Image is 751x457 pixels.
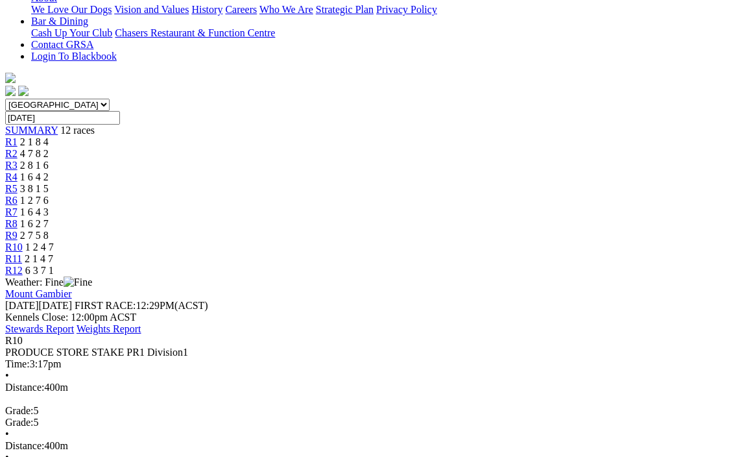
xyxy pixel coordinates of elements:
a: Careers [225,4,257,15]
div: 400m [5,382,736,393]
a: Who We Are [259,4,313,15]
a: Vision and Values [114,4,189,15]
img: logo-grsa-white.png [5,73,16,83]
span: Time: [5,358,30,369]
a: Chasers Restaurant & Function Centre [115,27,275,38]
div: Bar & Dining [31,27,736,39]
span: Grade: [5,405,34,416]
span: • [5,428,9,439]
span: FIRST RACE: [75,300,136,311]
span: R10 [5,335,23,346]
a: R2 [5,148,18,159]
span: 12 races [60,125,95,136]
img: Fine [64,277,92,288]
a: Stewards Report [5,323,74,334]
span: 3 8 1 5 [20,183,49,194]
a: Privacy Policy [376,4,437,15]
span: 6 3 7 1 [25,265,54,276]
span: 2 1 4 7 [25,253,53,264]
span: 1 6 4 3 [20,206,49,217]
span: 1 6 2 7 [20,218,49,229]
a: R4 [5,171,18,182]
a: SUMMARY [5,125,58,136]
a: We Love Our Dogs [31,4,112,15]
span: 12:29PM(ACST) [75,300,208,311]
a: Mount Gambier [5,288,72,299]
a: Contact GRSA [31,39,93,50]
a: History [191,4,222,15]
span: Weather: Fine [5,277,92,288]
span: [DATE] [5,300,72,311]
a: R10 [5,241,23,253]
a: Login To Blackbook [31,51,117,62]
a: R8 [5,218,18,229]
span: Distance: [5,440,44,451]
a: Weights Report [77,323,141,334]
a: R6 [5,195,18,206]
span: 2 1 8 4 [20,136,49,147]
a: Strategic Plan [316,4,374,15]
input: Select date [5,111,120,125]
a: R9 [5,230,18,241]
div: Kennels Close: 12:00pm ACST [5,312,736,323]
span: 2 7 5 8 [20,230,49,241]
div: 400m [5,440,736,452]
span: 1 6 4 2 [20,171,49,182]
span: Grade: [5,417,34,428]
img: twitter.svg [18,86,29,96]
a: R3 [5,160,18,171]
span: • [5,370,9,381]
a: Cash Up Your Club [31,27,112,38]
span: Distance: [5,382,44,393]
div: About [31,4,736,16]
span: 1 2 4 7 [25,241,54,253]
span: 2 8 1 6 [20,160,49,171]
span: 1 2 7 6 [20,195,49,206]
a: R12 [5,265,23,276]
span: [DATE] [5,300,39,311]
img: facebook.svg [5,86,16,96]
div: 5 [5,405,736,417]
span: 4 7 8 2 [20,148,49,159]
a: R1 [5,136,18,147]
div: 3:17pm [5,358,736,370]
div: 5 [5,417,736,428]
a: R11 [5,253,22,264]
a: Bar & Dining [31,16,88,27]
a: R7 [5,206,18,217]
div: PRODUCE STORE STAKE PR1 Division1 [5,347,736,358]
a: R5 [5,183,18,194]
